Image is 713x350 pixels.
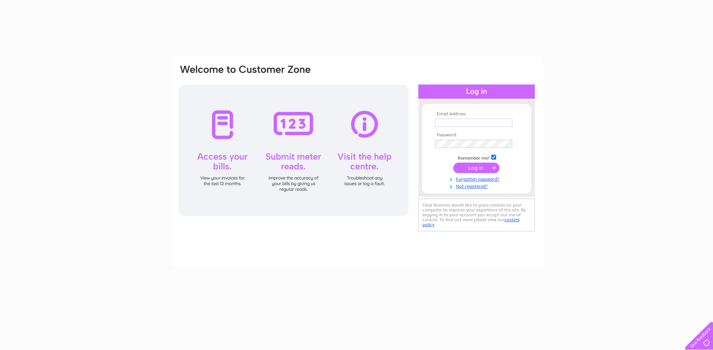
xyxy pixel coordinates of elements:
[453,163,500,173] input: Submit
[433,133,520,138] th: Password:
[418,199,535,231] div: Clear Business would like to place cookies on your computer to improve your experience of the sit...
[422,217,519,227] a: cookies policy
[435,182,520,189] a: Not registered?
[433,112,520,117] th: Email Address:
[433,154,520,161] td: Remember me?
[435,175,520,182] a: Forgotten password?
